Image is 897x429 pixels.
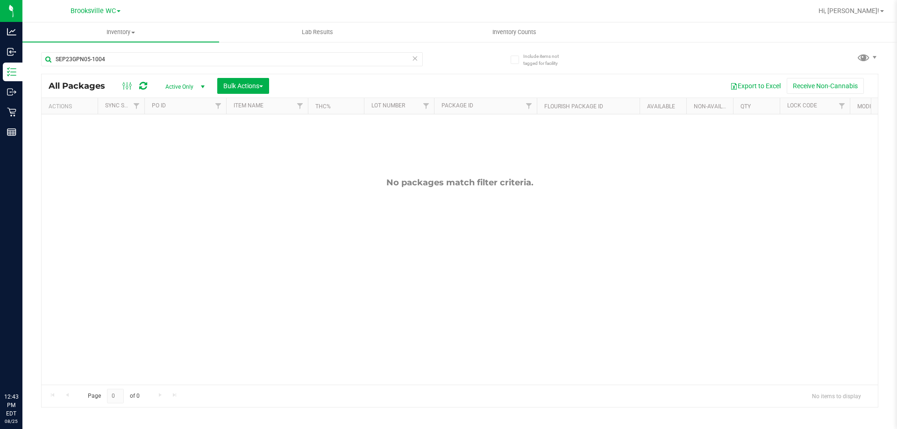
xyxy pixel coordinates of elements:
[22,28,219,36] span: Inventory
[152,102,166,109] a: PO ID
[787,78,864,94] button: Receive Non-Cannabis
[694,103,735,110] a: Non-Available
[787,102,817,109] a: Lock Code
[129,98,144,114] a: Filter
[71,7,116,15] span: Brooksville WC
[80,389,147,403] span: Page of 0
[412,52,418,64] span: Clear
[740,103,751,110] a: Qty
[234,102,263,109] a: Item Name
[7,127,16,137] inline-svg: Reports
[217,78,269,94] button: Bulk Actions
[7,67,16,77] inline-svg: Inventory
[315,103,331,110] a: THC%
[419,98,434,114] a: Filter
[22,22,219,42] a: Inventory
[371,102,405,109] a: Lot Number
[7,107,16,117] inline-svg: Retail
[4,393,18,418] p: 12:43 PM EDT
[42,177,878,188] div: No packages match filter criteria.
[521,98,537,114] a: Filter
[219,22,416,42] a: Lab Results
[49,103,94,110] div: Actions
[289,28,346,36] span: Lab Results
[7,27,16,36] inline-svg: Analytics
[834,98,850,114] a: Filter
[819,7,879,14] span: Hi, [PERSON_NAME]!
[416,22,612,42] a: Inventory Counts
[441,102,473,109] a: Package ID
[41,52,423,66] input: Search Package ID, Item Name, SKU, Lot or Part Number...
[7,47,16,56] inline-svg: Inbound
[480,28,549,36] span: Inventory Counts
[105,102,141,109] a: Sync Status
[223,82,263,90] span: Bulk Actions
[292,98,308,114] a: Filter
[544,103,603,110] a: Flourish Package ID
[4,418,18,425] p: 08/25
[7,87,16,97] inline-svg: Outbound
[647,103,675,110] a: Available
[804,389,869,403] span: No items to display
[724,78,787,94] button: Export to Excel
[49,81,114,91] span: All Packages
[523,53,570,67] span: Include items not tagged for facility
[211,98,226,114] a: Filter
[9,354,37,382] iframe: Resource center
